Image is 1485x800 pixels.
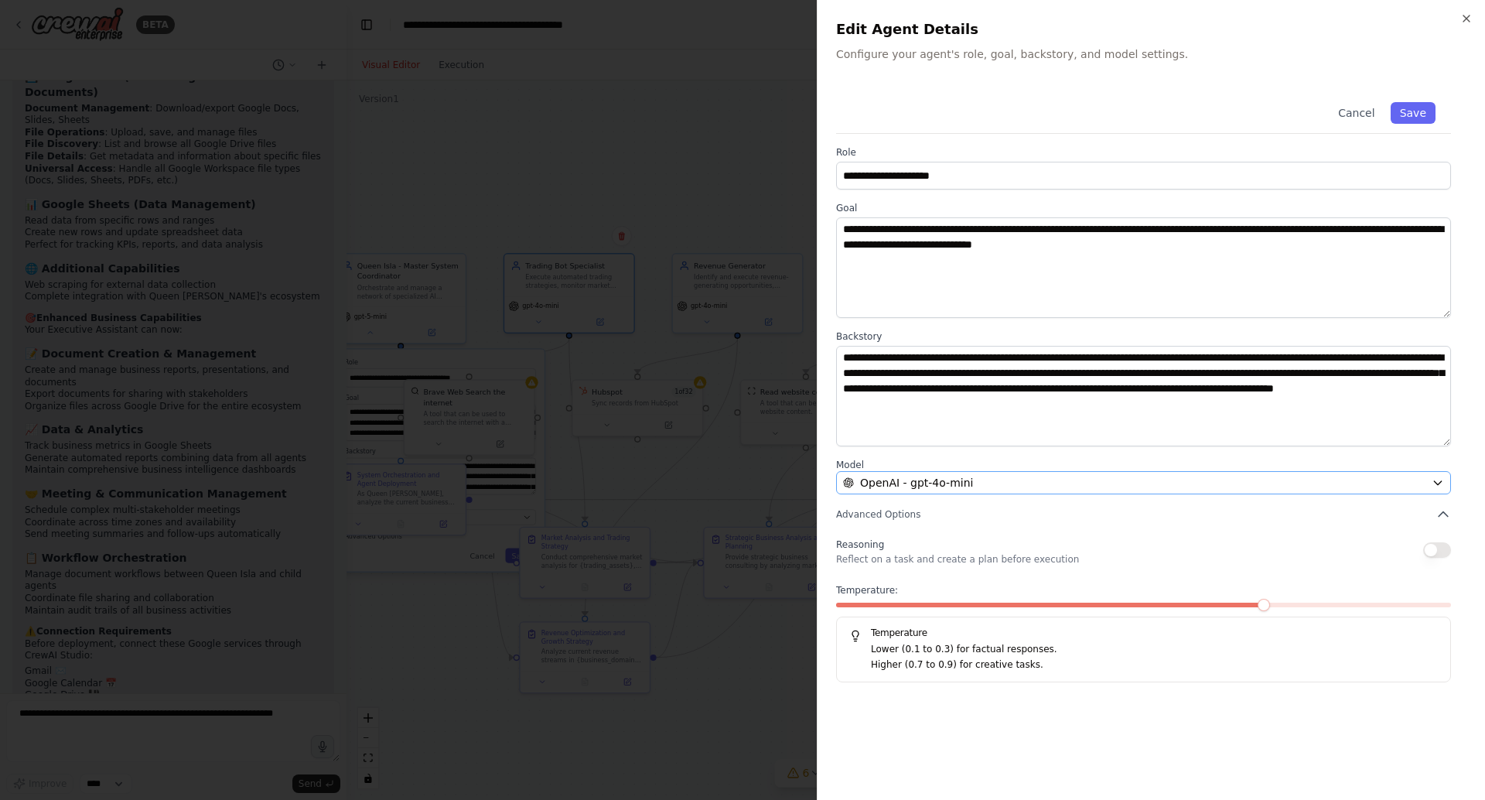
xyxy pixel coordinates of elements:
[836,19,1466,40] h2: Edit Agent Details
[836,507,1451,522] button: Advanced Options
[836,584,898,597] span: Temperature:
[1391,102,1435,124] button: Save
[836,330,1451,343] label: Backstory
[836,508,920,521] span: Advanced Options
[871,642,1438,658] p: Lower (0.1 to 0.3) for factual responses.
[836,471,1451,494] button: OpenAI - gpt-4o-mini
[871,658,1438,673] p: Higher (0.7 to 0.9) for creative tasks.
[1329,102,1384,124] button: Cancel
[836,46,1466,62] p: Configure your agent's role, goal, backstory, and model settings.
[836,202,1451,214] label: Goal
[860,475,973,491] span: OpenAI - gpt-4o-mini
[836,539,884,550] span: Reasoning
[836,553,1079,566] p: Reflect on a task and create a plan before execution
[836,459,1451,471] label: Model
[836,146,1451,159] label: Role
[849,627,1438,639] h5: Temperature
